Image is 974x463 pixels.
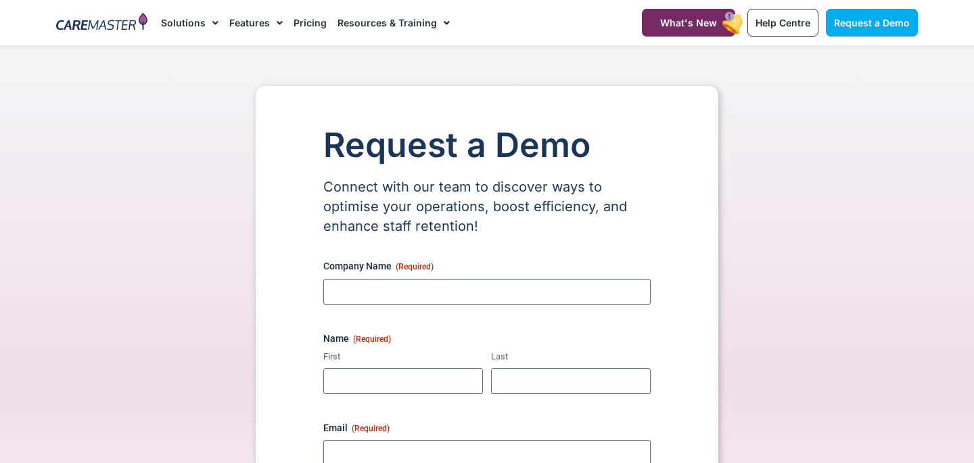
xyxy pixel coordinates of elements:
span: (Required) [353,334,391,344]
span: (Required) [396,262,434,271]
a: What's New [642,9,735,37]
label: Company Name [323,259,651,273]
p: Connect with our team to discover ways to optimise your operations, boost efficiency, and enhance... [323,177,651,236]
span: Help Centre [756,17,810,28]
a: Request a Demo [826,9,918,37]
span: (Required) [352,424,390,433]
legend: Name [323,332,391,345]
a: Help Centre [747,9,818,37]
h1: Request a Demo [323,127,651,164]
span: Request a Demo [834,17,910,28]
label: Last [491,351,651,363]
span: What's New [660,17,717,28]
label: Email [323,421,651,435]
label: First [323,351,483,363]
img: CareMaster Logo [56,13,147,33]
